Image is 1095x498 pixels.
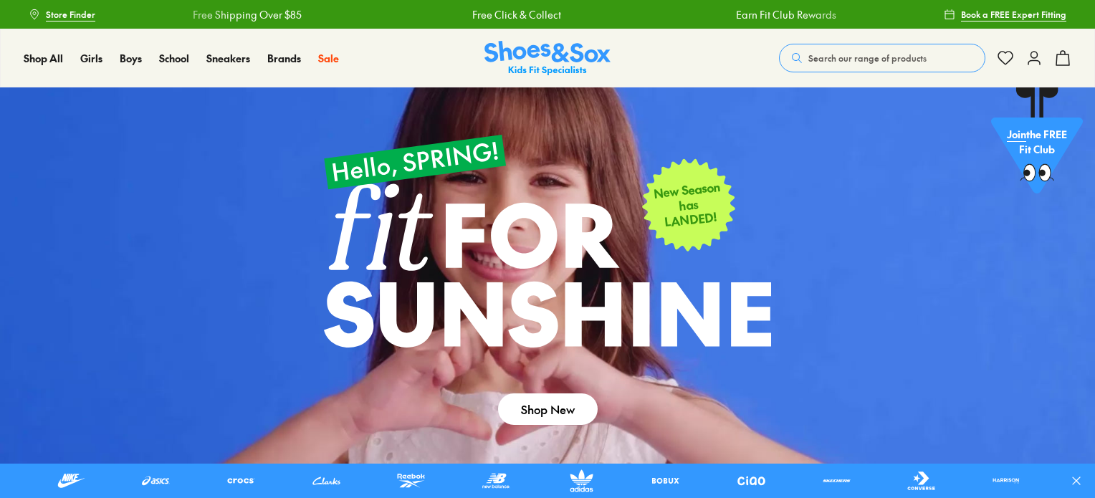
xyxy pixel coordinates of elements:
[267,51,301,66] a: Brands
[736,7,836,22] a: Earn Fit Club Rewards
[159,51,189,66] a: School
[944,1,1066,27] a: Book a FREE Expert Fitting
[29,1,95,27] a: Store Finder
[80,51,102,66] a: Girls
[484,41,611,76] img: SNS_Logo_Responsive.svg
[80,51,102,65] span: Girls
[24,51,63,65] span: Shop All
[267,51,301,65] span: Brands
[484,41,611,76] a: Shoes & Sox
[961,8,1066,21] span: Book a FREE Expert Fitting
[991,87,1083,201] a: Jointhe FREE Fit Club
[120,51,142,66] a: Boys
[120,51,142,65] span: Boys
[318,51,339,66] a: Sale
[498,393,598,425] a: Shop New
[1007,127,1026,141] span: Join
[472,7,561,22] a: Free Click & Collect
[206,51,250,66] a: Sneakers
[24,51,63,66] a: Shop All
[193,7,302,22] a: Free Shipping Over $85
[46,8,95,21] span: Store Finder
[159,51,189,65] span: School
[779,44,985,72] button: Search our range of products
[318,51,339,65] span: Sale
[991,115,1083,168] p: the FREE Fit Club
[808,52,927,64] span: Search our range of products
[206,51,250,65] span: Sneakers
